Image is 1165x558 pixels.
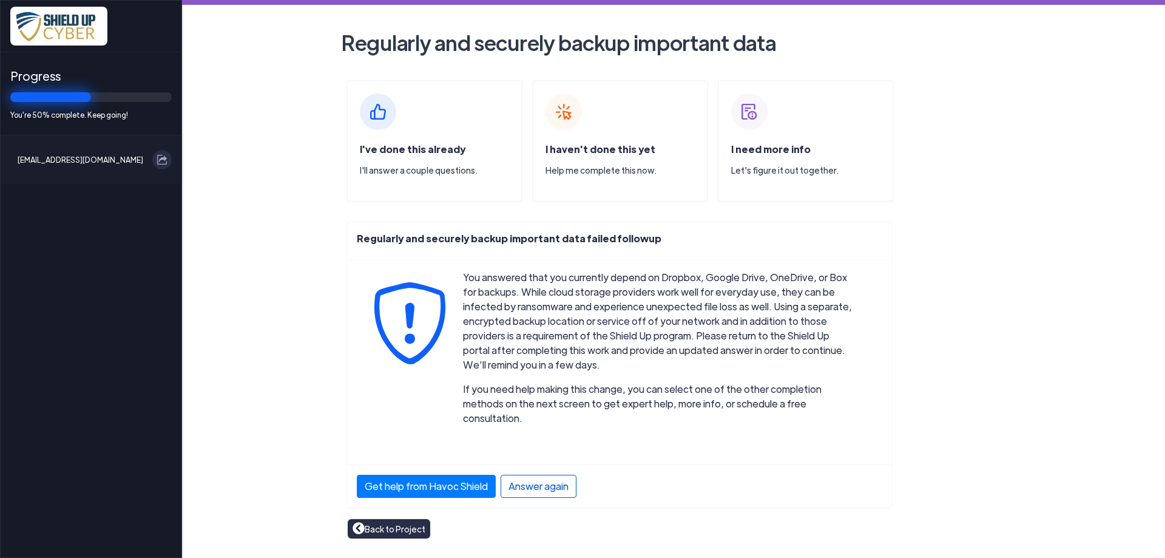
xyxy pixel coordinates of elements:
img: shield-up-cannot-complete.svg [731,94,768,130]
img: Back to Project [353,522,365,534]
div: Answer again [501,475,576,498]
a: Back to Project [353,522,425,536]
img: shield-exclamation-blue.svg [369,282,451,364]
span: I haven't done this yet [545,143,655,155]
p: I'll answer a couple questions. [360,164,521,177]
span: I've done this already [360,143,465,155]
p: Help me complete this now. [545,164,707,177]
span: I need more info [731,143,811,155]
button: Log out [152,150,172,169]
div: Get help from Havoc Shield [357,475,496,498]
img: exit.svg [157,155,167,165]
span: You're 50% complete. Keep going! [10,109,172,120]
img: x7pemu0IxLxkcbZJZdzx2HwkaHwO9aaLS0XkQIJL.png [10,7,107,46]
p: Regularly and securely backup important data failed followup [357,231,882,246]
img: shield-up-already-done.svg [360,94,396,130]
p: Let's figure it out together. [731,164,893,177]
span: Progress [10,67,172,85]
p: You answered that you currently depend on Dropbox, Google Drive, OneDrive, or Box for backups. Wh... [463,270,857,372]
img: shield-up-not-done.svg [545,94,582,130]
span: [EMAIL_ADDRESS][DOMAIN_NAME] [18,150,143,169]
h2: Regularly and securely backup important data [337,24,1010,61]
p: If you need help making this change, you can select one of the other completion methods on the ne... [463,382,857,426]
